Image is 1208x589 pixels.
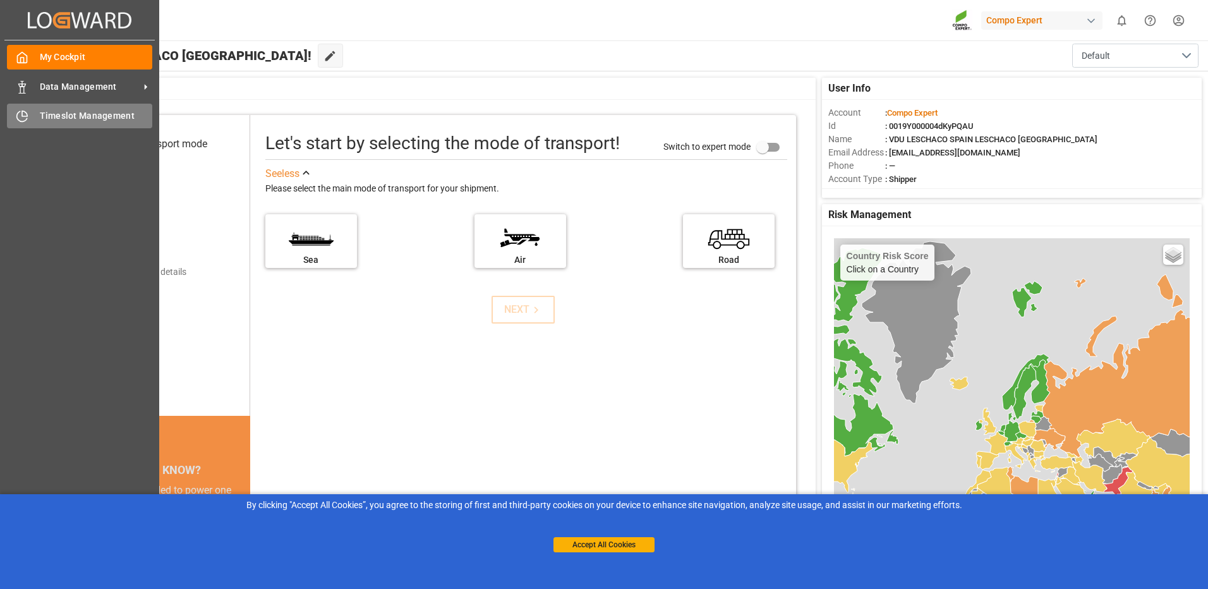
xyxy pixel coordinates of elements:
span: Compo Expert [887,108,938,118]
span: Name [828,133,885,146]
button: NEXT [492,296,555,324]
a: My Cockpit [7,45,152,70]
span: Risk Management [828,207,911,222]
button: open menu [1072,44,1199,68]
span: : VDU LESCHACO SPAIN LESCHACO [GEOGRAPHIC_DATA] [885,135,1097,144]
a: Layers [1163,245,1183,265]
span: Data Management [40,80,140,94]
span: Account Type [828,173,885,186]
div: Sea [272,253,351,267]
div: Please select the main mode of transport for your shipment. [265,181,787,197]
div: NEXT [504,302,543,317]
span: : — [885,161,895,171]
div: Air [481,253,560,267]
button: Accept All Cookies [553,537,655,552]
span: Default [1082,49,1110,63]
a: Timeslot Management [7,104,152,128]
span: Account [828,106,885,119]
span: : 0019Y000004dKyPQAU [885,121,974,131]
span: Timeslot Management [40,109,153,123]
span: Switch to expert mode [663,141,751,151]
div: Let's start by selecting the mode of transport! [265,130,620,157]
span: My Cockpit [40,51,153,64]
div: Road [689,253,768,267]
div: Add shipping details [107,265,186,279]
span: : [885,108,938,118]
span: Id [828,119,885,133]
button: next slide / item [233,483,250,589]
h4: Country Risk Score [847,251,929,261]
div: Click on a Country [847,251,929,274]
span: : [EMAIL_ADDRESS][DOMAIN_NAME] [885,148,1020,157]
span: Email Address [828,146,885,159]
div: By clicking "Accept All Cookies”, you agree to the storing of first and third-party cookies on yo... [9,499,1199,512]
span: User Info [828,81,871,96]
span: : Shipper [885,174,917,184]
span: Phone [828,159,885,173]
div: See less [265,166,299,181]
span: Hello VDU LESCHACO [GEOGRAPHIC_DATA]! [52,44,311,68]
